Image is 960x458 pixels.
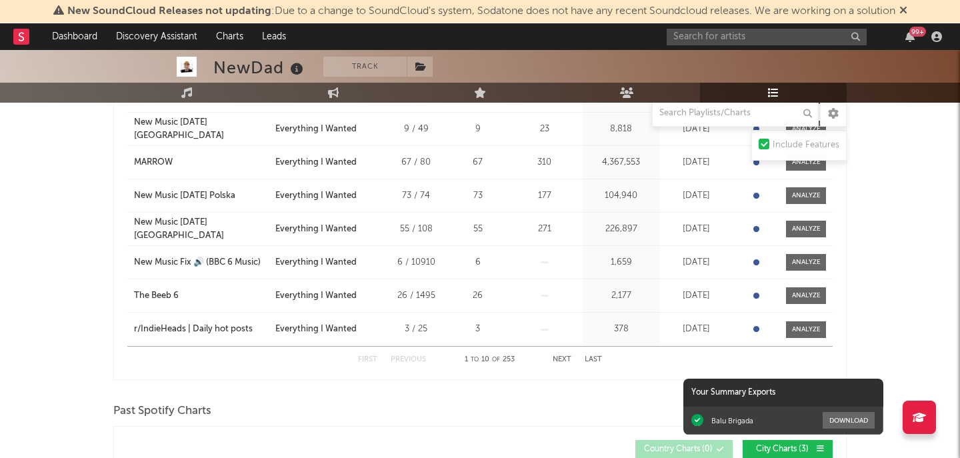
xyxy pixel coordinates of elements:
div: Balu Brigada [711,416,753,425]
span: New SoundCloud Releases not updating [67,6,271,17]
button: Download [823,412,875,429]
a: r/IndieHeads | Daily hot posts [134,323,269,336]
div: MARROW [134,156,173,169]
div: 3 [453,323,503,336]
a: Dashboard [43,23,107,50]
div: [DATE] [663,156,729,169]
button: 99+ [905,31,915,42]
div: 23 [509,123,579,136]
div: 55 [453,223,503,236]
button: Country Charts(0) [635,440,733,458]
span: to [471,357,479,363]
div: Everything I Wanted [275,223,357,236]
button: Previous [391,356,426,363]
div: [DATE] [663,256,729,269]
div: [DATE] [663,223,729,236]
div: Everything I Wanted [275,189,357,203]
div: 73 [453,189,503,203]
div: 26 / 1495 [386,289,446,303]
div: Everything I Wanted [275,123,357,136]
div: 99 + [909,27,926,37]
div: 2,177 [586,289,656,303]
div: 9 / 49 [386,123,446,136]
span: Country Charts ( 0 ) [644,445,713,453]
a: New Music [DATE] [GEOGRAPHIC_DATA] [134,216,269,242]
a: Leads [253,23,295,50]
div: NewDad [213,57,307,79]
div: Everything I Wanted [275,156,357,169]
span: Past Spotify Charts [113,403,211,419]
div: Everything I Wanted [275,289,357,303]
div: 177 [509,189,579,203]
a: Charts [207,23,253,50]
div: 67 / 80 [386,156,446,169]
span: of [492,357,500,363]
div: 1 10 253 [453,352,526,368]
div: [DATE] [663,189,729,203]
div: [DATE] [663,323,729,336]
input: Search for artists [667,29,867,45]
button: First [358,356,377,363]
div: 310 [509,156,579,169]
a: New Music [DATE] Polska [134,189,269,203]
button: Track [323,57,407,77]
div: 271 [509,223,579,236]
div: 67 [453,156,503,169]
a: Discovery Assistant [107,23,207,50]
div: 3 / 25 [386,323,446,336]
div: 226,897 [586,223,656,236]
input: Search Playlists/Charts [652,100,819,127]
div: [DATE] [663,289,729,303]
a: The Beeb 6 [134,289,269,303]
div: New Music Fix 🔊 (BBC 6 Music) [134,256,261,269]
div: 73 / 74 [386,189,446,203]
div: Your Summary Exports [683,379,883,407]
div: 55 / 108 [386,223,446,236]
div: 378 [586,323,656,336]
span: City Charts ( 3 ) [751,445,813,453]
div: 1,659 [586,256,656,269]
div: 9 [453,123,503,136]
span: Dismiss [899,6,907,17]
div: [DATE] [663,123,729,136]
div: 4,367,553 [586,156,656,169]
div: 6 [453,256,503,269]
div: 6 / 10910 [386,256,446,269]
button: Next [553,356,571,363]
a: New Music [DATE] [GEOGRAPHIC_DATA] [134,116,269,142]
span: : Due to a change to SoundCloud's system, Sodatone does not have any recent Soundcloud releases. ... [67,6,895,17]
a: MARROW [134,156,269,169]
div: r/IndieHeads | Daily hot posts [134,323,253,336]
a: New Music Fix 🔊 (BBC 6 Music) [134,256,269,269]
div: Include Features [773,137,839,153]
div: New Music [DATE] Polska [134,189,235,203]
div: 8,818 [586,123,656,136]
div: The Beeb 6 [134,289,179,303]
div: 104,940 [586,189,656,203]
button: City Charts(3) [743,440,833,458]
div: Everything I Wanted [275,256,357,269]
div: 26 [453,289,503,303]
button: Last [585,356,602,363]
div: Everything I Wanted [275,323,357,336]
